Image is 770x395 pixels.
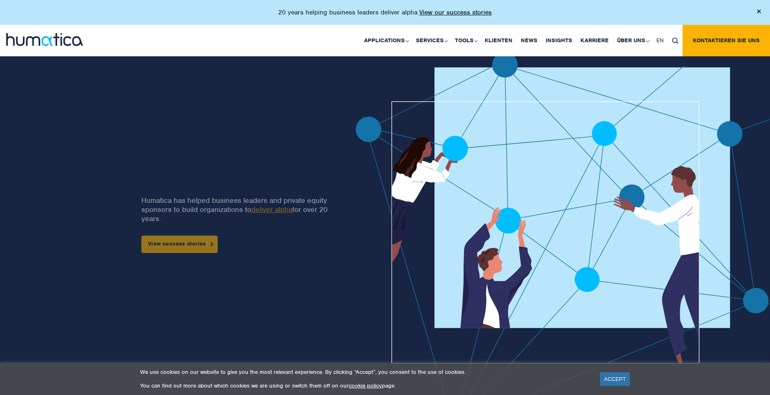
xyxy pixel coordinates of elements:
[6,33,83,46] img: logo
[613,25,652,56] a: Über uns
[419,8,492,17] a: View our success stories
[211,242,213,246] img: arrowicon
[451,25,481,56] a: Tools
[683,25,770,56] a: Kontaktieren Sie uns
[251,205,292,214] a: deliver alpha
[656,37,664,44] span: EN
[140,369,590,376] p: We use cookies on our website to give you the most relevant experience. By clicking “Accept”, you...
[141,236,218,253] a: View success stories
[349,382,382,389] a: cookie policy
[652,25,668,56] a: EN
[412,25,451,56] a: Services
[481,25,517,56] a: Klienten
[517,25,542,56] a: News
[576,25,613,56] a: Karriere
[360,25,412,56] a: Applications
[672,38,678,44] img: search_icon
[140,382,590,389] p: You can find out more about which cookies we are using or switch them off on our page.
[542,25,576,56] a: Insights
[600,372,630,386] a: ACCEPT
[141,196,328,223] p: Humatica has helped business leaders and private equity sponsors to build organizations to for ov...
[278,8,492,17] p: 20 years helping business leaders deliver alpha.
